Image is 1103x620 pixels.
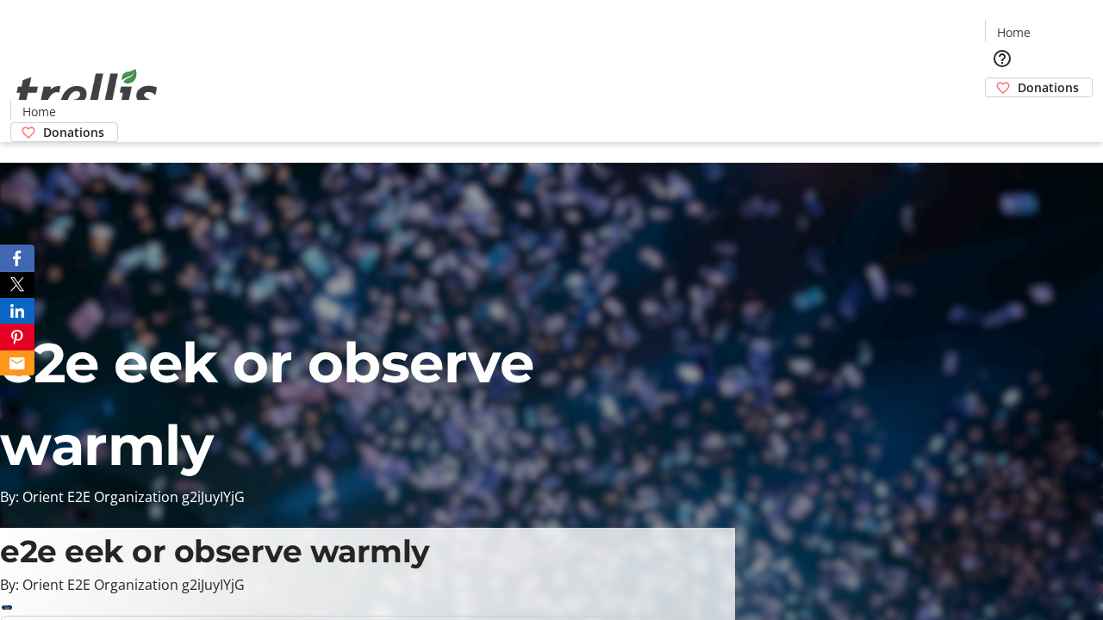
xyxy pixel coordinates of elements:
a: Donations [10,122,118,142]
span: Donations [43,123,104,141]
button: Cart [985,97,1019,132]
a: Home [986,23,1041,41]
img: Orient E2E Organization g2iJuyIYjG's Logo [10,50,164,136]
span: Home [22,102,56,121]
span: Donations [1018,78,1079,96]
button: Help [985,41,1019,76]
a: Home [11,102,66,121]
a: Donations [985,77,1093,97]
span: Home [997,23,1031,41]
